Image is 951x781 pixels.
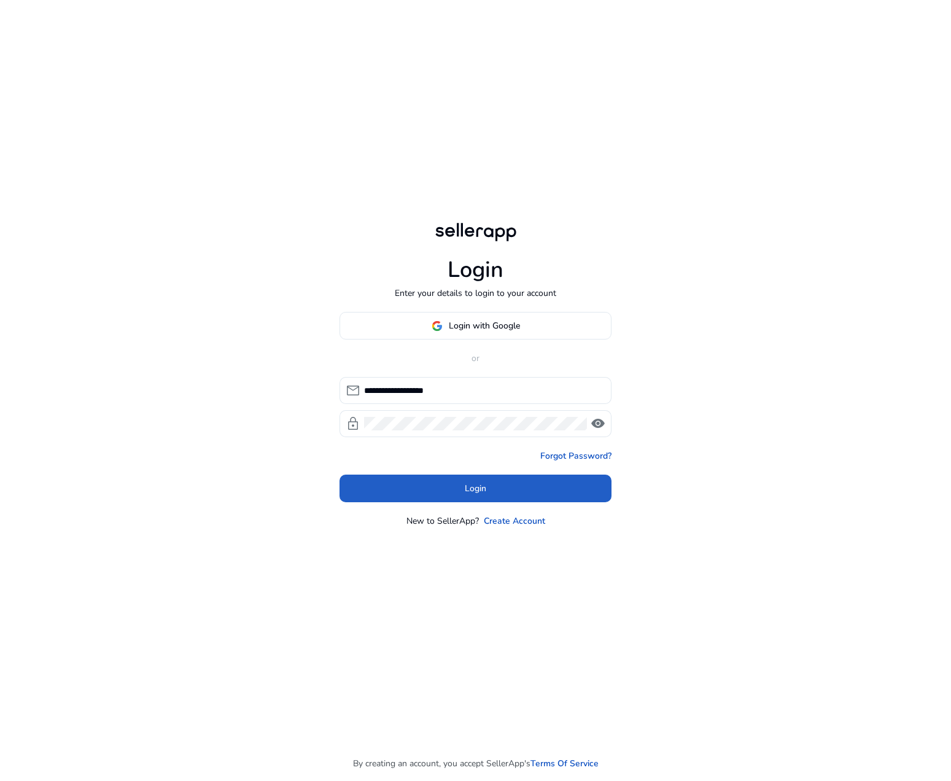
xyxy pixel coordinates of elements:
a: Terms Of Service [530,757,599,770]
button: Login with Google [340,312,611,340]
p: or [340,352,611,365]
img: google-logo.svg [432,321,443,332]
span: Login [465,482,486,495]
span: mail [346,383,360,398]
button: Login [340,475,611,502]
span: visibility [591,416,605,431]
a: Create Account [484,515,545,527]
p: New to SellerApp? [406,515,479,527]
h1: Login [448,257,503,283]
span: Login with Google [449,319,520,332]
p: Enter your details to login to your account [395,287,556,300]
span: lock [346,416,360,431]
a: Forgot Password? [540,449,611,462]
